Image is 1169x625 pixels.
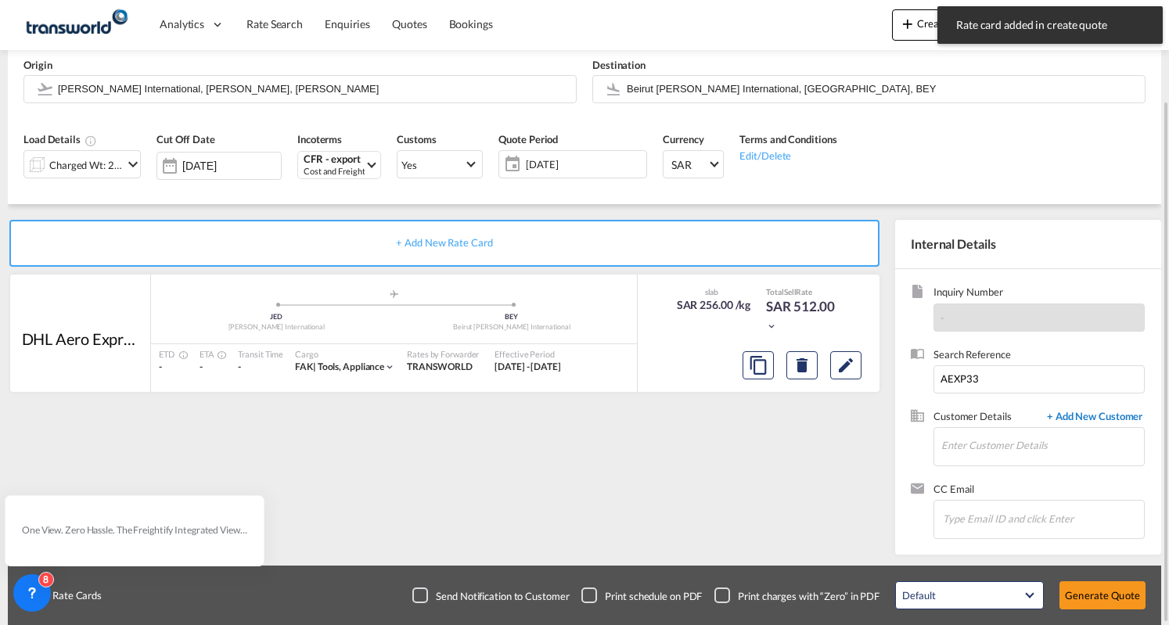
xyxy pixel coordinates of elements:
div: Transit Time [238,348,283,360]
div: Total Rate [766,286,844,297]
span: Analytics [160,16,204,32]
span: - [200,361,203,372]
span: CC Email [933,482,1145,500]
div: tools, appliance [295,361,384,374]
md-chips-wrap: Chips container. Enter the text area, then type text, and press enter to add a chip. [941,501,1144,535]
md-icon: icon-calendar [499,155,518,174]
md-icon: icon-chevron-down [124,155,142,174]
span: + Add New Rate Card [396,236,492,249]
div: Yes [401,159,417,171]
span: Quotes [392,17,426,31]
button: icon-plus 400-fgCreate Quote [892,9,985,41]
div: Edit/Delete [739,147,836,163]
span: FAK [295,361,318,372]
md-icon: assets/icons/custom/roll-o-plane.svg [385,290,404,298]
span: Currency [663,133,703,145]
span: Cut Off Date [156,133,215,145]
span: Origin [23,59,52,71]
div: Beirut [PERSON_NAME] International [394,322,630,332]
input: Enter search reference [933,365,1145,393]
button: Copy [743,351,774,379]
span: Search Reference [933,347,1145,365]
span: Customer Details [933,409,1039,427]
span: | [313,361,316,372]
span: [DATE] [526,157,642,171]
md-input-container: Beirut Rafic Hariri International, Beirut, BEY [592,75,1146,103]
span: Bookings [449,17,493,31]
div: CFR - export [304,153,365,165]
div: Cost and Freight [304,165,365,177]
div: Print schedule on PDF [605,589,702,603]
button: Delete [786,351,818,379]
div: [PERSON_NAME] International [159,322,394,332]
div: DHL Aero Expreso S.A. [22,328,139,350]
span: - [941,311,944,324]
div: SAR 256.00 /kg [677,297,751,313]
md-checkbox: Checkbox No Ink [714,587,879,603]
md-checkbox: Checkbox No Ink [412,587,569,603]
div: + Add New Rate Card [9,220,879,267]
div: Internal Details [895,220,1161,268]
div: Print charges with “Zero” in PDF [738,589,879,603]
div: ETD [159,348,184,360]
div: slab [673,286,751,297]
div: - [238,361,283,374]
span: Terms and Conditions [739,133,836,145]
div: Charged Wt: 2.00 KG [49,154,123,176]
div: Effective Period [495,348,561,360]
span: Incoterms [297,133,342,145]
input: Select [182,160,281,172]
input: Search by Door/Airport [627,75,1137,102]
md-icon: icon-chevron-down [384,361,395,372]
md-input-container: King Abdulaziz International, Jeddah, JED [23,75,577,103]
span: Rate Cards [45,588,102,602]
span: Quote Period [498,133,558,145]
div: SAR 512.00 [766,297,844,335]
span: Destination [592,59,646,71]
input: Chips input. [943,502,1099,535]
div: ETA [200,348,223,360]
img: 1a84b2306ded11f09c1219774cd0a0fe.png [23,7,129,42]
span: Load Details [23,133,97,145]
md-select: Select Customs: Yes [397,150,483,178]
div: TRANSWORLD [407,361,479,374]
div: Charged Wt: 2.00 KGicon-chevron-down [23,150,141,178]
button: Edit [830,351,861,379]
div: Cargo [295,348,395,360]
md-select: Select Incoterms: CFR - export Cost and Freight [297,151,381,179]
md-icon: Chargeable Weight [85,135,97,147]
span: Customs [397,133,436,145]
md-icon: icon-plus 400-fg [898,14,917,33]
md-icon: icon-chevron-down [766,321,777,332]
div: Rates by Forwarder [407,348,479,360]
span: Sell [784,287,797,296]
div: Default [902,589,935,602]
div: Send Notification to Customer [436,589,569,603]
span: + Add New Customer [1039,409,1145,427]
div: 13 Oct 2025 - 20 Oct 2025 [495,361,561,374]
button: Generate Quote [1059,581,1146,609]
div: BEY [394,312,630,322]
md-checkbox: Checkbox No Ink [581,587,702,603]
span: Rate card added in create quote [951,17,1149,33]
input: Search by Door/Airport [58,75,568,102]
input: Enter Customer Details [941,428,1144,463]
div: JED [159,312,394,322]
md-icon: assets/icons/custom/copyQuote.svg [749,356,768,375]
md-icon: Estimated Time Of Departure [174,350,184,360]
md-select: Select Currency: ﷼ SARSaudi Arabia Riyal [663,150,724,178]
span: [DATE] - [DATE] [495,361,561,372]
span: Rate Search [246,17,303,31]
span: [DATE] [522,153,646,175]
span: - [159,361,162,372]
span: Enquiries [325,17,370,31]
md-icon: Estimated Time Of Arrival [213,350,222,360]
span: TRANSWORLD [407,361,473,372]
span: Inquiry Number [933,285,1145,303]
span: SAR [671,157,707,173]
